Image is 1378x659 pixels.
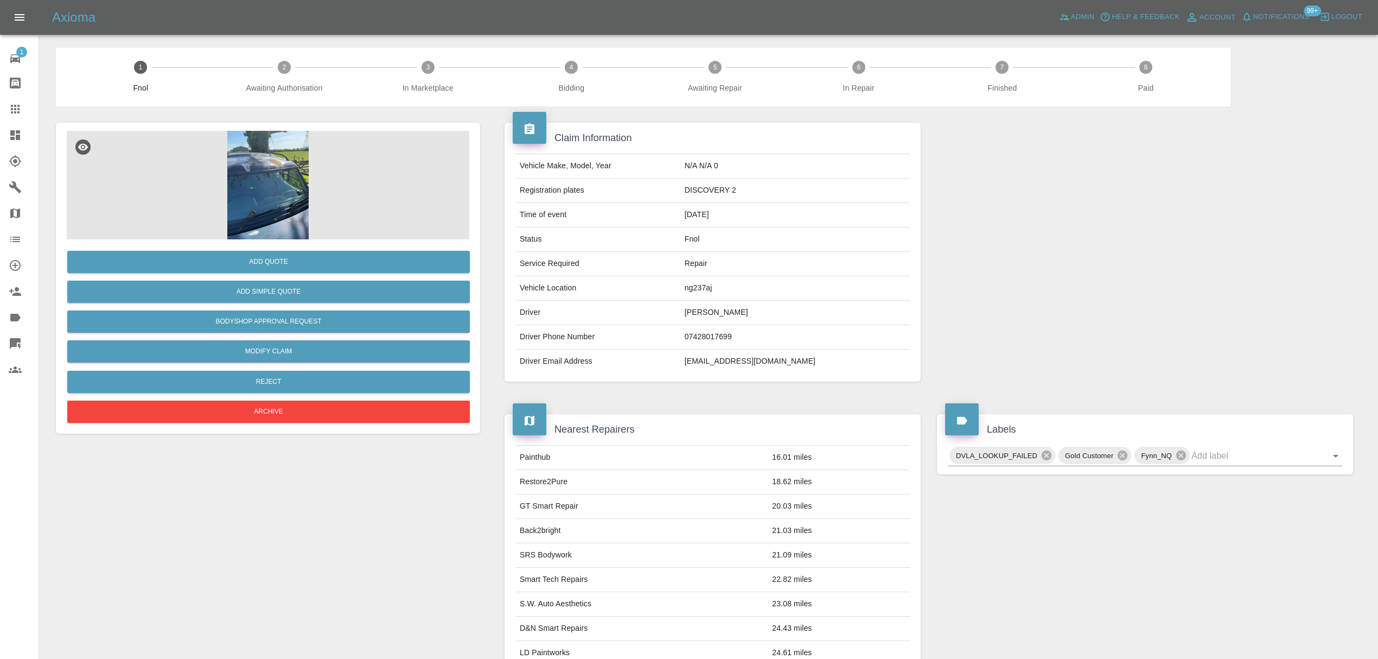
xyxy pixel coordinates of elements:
td: Repair [680,252,910,276]
button: Help & Feedback [1097,9,1182,26]
td: Vehicle Location [515,276,680,301]
td: 23.08 miles [768,592,910,617]
span: In Repair [791,83,926,93]
td: Driver [515,301,680,325]
td: Driver Phone Number [515,325,680,350]
h5: Axioma [52,9,95,26]
td: 16.01 miles [768,446,910,470]
input: Add label [1191,447,1312,464]
span: Help & Feedback [1112,11,1179,23]
span: Account [1200,11,1236,24]
div: Gold Customer [1058,447,1131,464]
text: 3 [426,64,430,71]
a: Account [1183,9,1239,26]
span: Gold Customer [1058,449,1120,462]
button: Reject [67,371,470,393]
span: Paid [1079,83,1214,93]
td: Driver Email Address [515,350,680,373]
text: 2 [283,64,286,71]
td: 20.03 miles [768,495,910,519]
span: In Marketplace [360,83,495,93]
button: Add Simple Quote [67,281,470,303]
text: 7 [1000,64,1004,71]
td: GT Smart Repair [515,495,768,519]
td: S.W. Auto Aesthetics [515,592,768,617]
span: Logout [1331,11,1362,23]
span: Awaiting Authorisation [217,83,352,93]
button: Add Quote [67,251,470,273]
span: Admin [1071,11,1095,23]
button: Bodyshop Approval Request [67,311,470,333]
td: 18.62 miles [768,470,910,495]
td: DISCOVERY 2 [680,179,910,203]
td: D&N Smart Repairs [515,617,768,641]
span: 1 [16,47,27,58]
span: DVLA_LOOKUP_FAILED [949,449,1044,462]
button: Logout [1317,9,1365,26]
text: 8 [1144,64,1148,71]
td: Painthub [515,446,768,470]
text: 5 [713,64,717,71]
button: Open drawer [7,4,33,30]
text: 1 [139,64,143,71]
td: Service Required [515,252,680,276]
td: Smart Tech Repairs [515,568,768,592]
td: N/A N/A 0 [680,154,910,179]
div: Fynn_NQ [1134,447,1190,464]
td: 07428017699 [680,325,910,350]
td: Vehicle Make, Model, Year [515,154,680,179]
td: Time of event [515,203,680,227]
text: 4 [570,64,573,71]
td: Status [515,227,680,252]
button: Notifications [1239,9,1312,26]
a: Admin [1056,9,1098,26]
button: Open [1328,448,1343,464]
a: Modify Claim [67,340,470,363]
td: [DATE] [680,203,910,227]
span: Bidding [504,83,639,93]
div: DVLA_LOOKUP_FAILED [949,447,1055,464]
img: a4e52d39-163c-4a3b-93a0-772b44243b8a [67,131,469,239]
td: Registration plates [515,179,680,203]
span: Finished [935,83,1070,93]
td: Fnol [680,227,910,252]
td: ng237aj [680,276,910,301]
td: Back2bright [515,519,768,543]
h4: Labels [945,422,1345,437]
span: Awaiting Repair [648,83,783,93]
button: Archive [67,401,470,423]
td: 21.03 miles [768,519,910,543]
td: SRS Bodywork [515,543,768,568]
td: 24.43 miles [768,617,910,641]
td: [PERSON_NAME] [680,301,910,325]
td: Restore2Pure [515,470,768,495]
span: 99+ [1304,5,1321,16]
text: 6 [857,64,860,71]
td: 22.82 miles [768,568,910,592]
td: 21.09 miles [768,543,910,568]
h4: Claim Information [513,131,913,145]
span: Notifications [1253,11,1310,23]
span: Fnol [73,83,208,93]
span: Fynn_NQ [1134,449,1178,462]
td: [EMAIL_ADDRESS][DOMAIN_NAME] [680,350,910,373]
h4: Nearest Repairers [513,422,913,437]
